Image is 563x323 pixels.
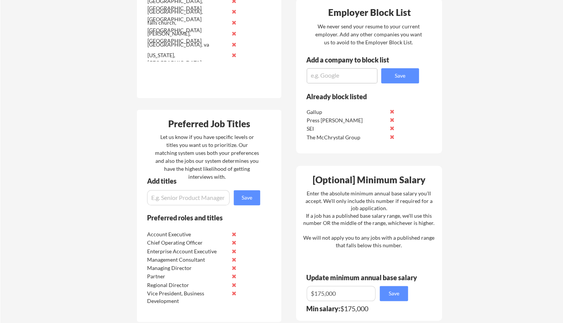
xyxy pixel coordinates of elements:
[380,286,408,301] button: Save
[306,305,413,312] div: $175,000
[147,290,227,304] div: Vice President, Business Development
[315,22,422,46] div: We never send your resume to your current employer. Add any other companies you want us to avoid ...
[139,119,279,128] div: Preferred Job Titles
[147,30,227,45] div: [PERSON_NAME], [GEOGRAPHIC_DATA]
[307,134,386,141] div: The McChrystal Group
[299,8,440,17] div: Employer Block List
[234,190,260,205] button: Save
[147,41,227,48] div: [GEOGRAPHIC_DATA]. va
[147,256,227,264] div: Management Consultant
[147,178,254,184] div: Add titles
[147,190,230,205] input: E.g. Senior Product Manager
[147,231,227,238] div: Account Executive
[147,19,227,34] div: falls church, [GEOGRAPHIC_DATA]
[147,214,250,221] div: Preferred roles and titles
[147,239,227,247] div: Chief Operating Officer
[307,108,386,116] div: Gallup
[147,248,227,255] div: Enterprise Account Executive
[306,274,420,281] div: Update minimum annual base salary
[147,273,227,280] div: Partner
[307,117,386,124] div: Press [PERSON_NAME]
[307,125,386,133] div: SEI
[306,56,401,63] div: Add a company to block list
[307,286,375,301] input: E.g. $100,000
[147,51,227,66] div: [US_STATE], [GEOGRAPHIC_DATA]
[306,304,340,313] strong: Min salary:
[306,93,409,100] div: Already block listed
[155,133,259,181] div: Let us know if you have specific levels or titles you want us to prioritize. Our matching system ...
[299,175,439,184] div: [Optional] Minimum Salary
[381,68,419,83] button: Save
[147,281,227,289] div: Regional Director
[147,264,227,272] div: Managing Director
[147,8,227,23] div: [GEOGRAPHIC_DATA], [GEOGRAPHIC_DATA]
[303,190,434,249] div: Enter the absolute minimum annual base salary you'll accept. We'll only include this number if re...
